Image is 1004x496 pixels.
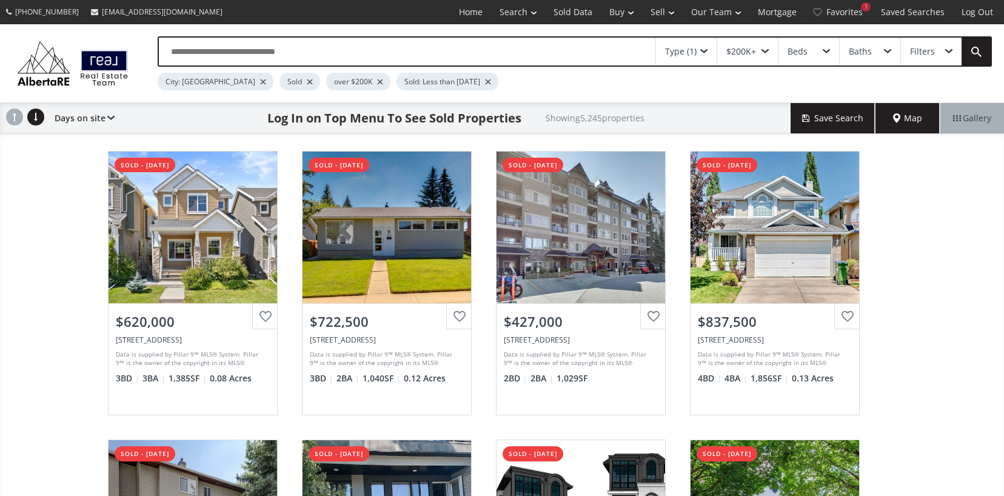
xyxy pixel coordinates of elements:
div: City: [GEOGRAPHIC_DATA] [158,73,273,90]
h2: Showing 5,245 properties [546,113,644,122]
a: sold - [DATE]$427,000[STREET_ADDRESS]Data is supplied by Pillar 9™ MLS® System. Pillar 9™ is the ... [484,139,678,427]
span: 0.13 Acres [792,372,834,384]
div: 20 Royal Birch Park NW, Calgary, AB T3G 0B8 [116,335,270,345]
div: Gallery [940,103,1004,133]
span: 1,856 SF [751,372,789,384]
span: 0.12 Acres [404,372,446,384]
div: Type (1) [665,47,697,56]
div: Data is supplied by Pillar 9™ MLS® System. Pillar 9™ is the owner of the copyright in its MLS® Sy... [310,350,461,368]
div: Data is supplied by Pillar 9™ MLS® System. Pillar 9™ is the owner of the copyright in its MLS® Sy... [504,350,655,368]
a: sold - [DATE]$722,500[STREET_ADDRESS]Data is supplied by Pillar 9™ MLS® System. Pillar 9™ is the ... [290,139,484,427]
span: [PHONE_NUMBER] [15,7,79,17]
div: 20 Discovery Ridge Close SW #219, Calgary, AB T3H 5X4 [504,335,658,345]
span: 3 BD [310,372,333,384]
div: 850 Sierra Madre Court SW, Calgary, AB T3H3J1 [698,335,852,345]
div: $620,000 [116,312,270,331]
span: 1,029 SF [557,372,587,384]
div: Baths [849,47,872,56]
div: 5615 Lodge Crescent SW, Calgary, AB T3E 5Y8 [310,335,464,345]
span: 3 BD [116,372,139,384]
span: [EMAIL_ADDRESS][DOMAIN_NAME] [102,7,223,17]
span: 2 BA [336,372,360,384]
div: Data is supplied by Pillar 9™ MLS® System. Pillar 9™ is the owner of the copyright in its MLS® Sy... [698,350,849,368]
span: 4 BA [725,372,748,384]
div: Sold: Less than [DATE] [397,73,498,90]
img: Logo [12,38,133,89]
span: Map [893,112,922,124]
a: [EMAIL_ADDRESS][DOMAIN_NAME] [85,1,229,23]
span: 1,040 SF [363,372,401,384]
span: 2 BD [504,372,527,384]
span: 1,385 SF [169,372,207,384]
div: $427,000 [504,312,658,331]
a: sold - [DATE]$837,500[STREET_ADDRESS]Data is supplied by Pillar 9™ MLS® System. Pillar 9™ is the ... [678,139,872,427]
span: Gallery [953,112,991,124]
div: $200K+ [726,47,756,56]
div: Data is supplied by Pillar 9™ MLS® System. Pillar 9™ is the owner of the copyright in its MLS® Sy... [116,350,267,368]
div: over $200K [326,73,390,90]
button: Save Search [791,103,875,133]
span: 4 BD [698,372,721,384]
div: Sold [279,73,320,90]
span: 0.08 Acres [210,372,252,384]
div: Days on site [49,103,115,133]
div: Map [875,103,940,133]
div: Beds [788,47,808,56]
span: 3 BA [142,372,166,384]
div: Filters [910,47,935,56]
div: $722,500 [310,312,464,331]
div: 1 [861,2,871,12]
div: $837,500 [698,312,852,331]
a: sold - [DATE]$620,000[STREET_ADDRESS]Data is supplied by Pillar 9™ MLS® System. Pillar 9™ is the ... [96,139,290,427]
h1: Log In on Top Menu To See Sold Properties [267,110,521,127]
span: 2 BA [530,372,554,384]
